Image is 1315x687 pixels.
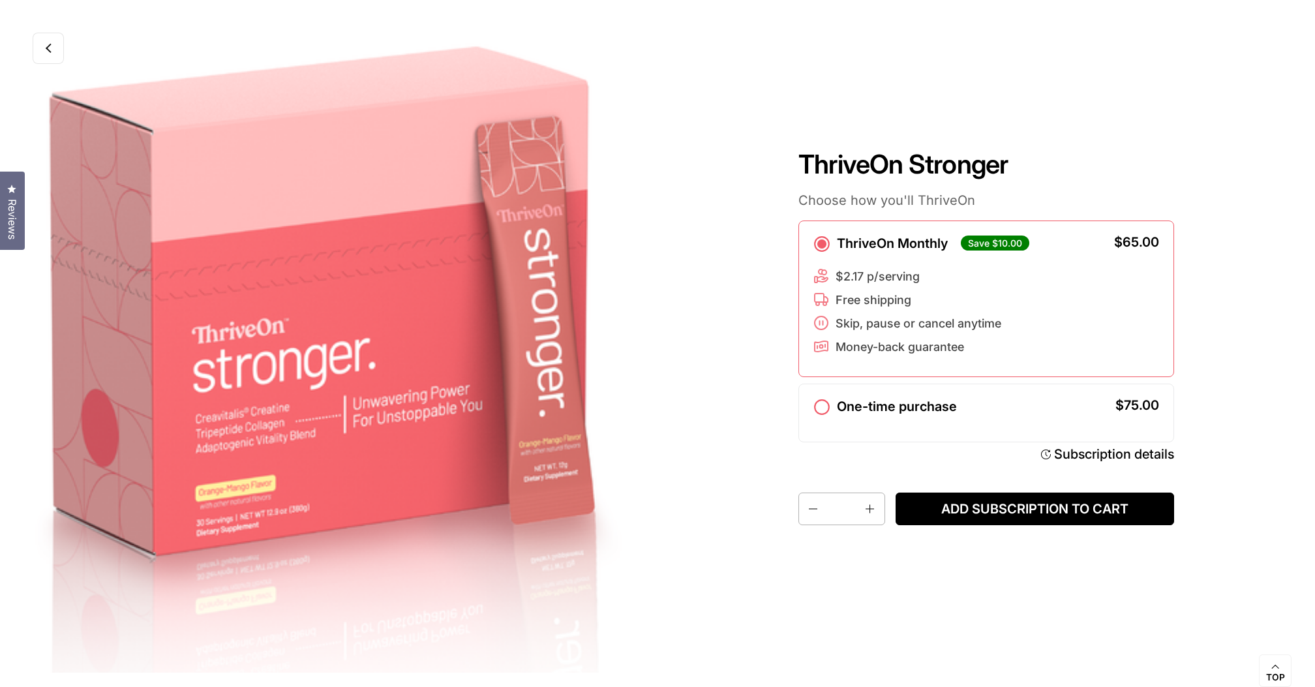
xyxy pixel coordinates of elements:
[858,493,884,525] button: Increase quantity
[837,236,948,251] label: ThriveOn Monthly
[799,493,825,525] button: Decrease quantity
[1115,399,1159,412] div: $75.00
[896,493,1174,525] button: Add subscription to cart
[813,268,1001,284] li: $2.17 p/serving
[961,236,1029,250] div: Save $10.00
[1266,672,1285,684] span: Top
[798,149,1174,180] h1: ThriveOn Stronger
[813,315,1001,331] li: Skip, pause or cancel anytime
[3,199,20,239] span: Reviews
[798,192,1174,209] p: Choose how you'll ThriveOn
[1114,236,1159,249] div: $65.00
[813,292,1001,307] li: Free shipping
[906,501,1164,517] span: Add subscription to cart
[1054,446,1174,463] div: Subscription details
[1250,626,1302,674] iframe: Gorgias live chat messenger
[813,339,1001,354] li: Money-back guarantee
[837,399,957,414] label: One-time purchase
